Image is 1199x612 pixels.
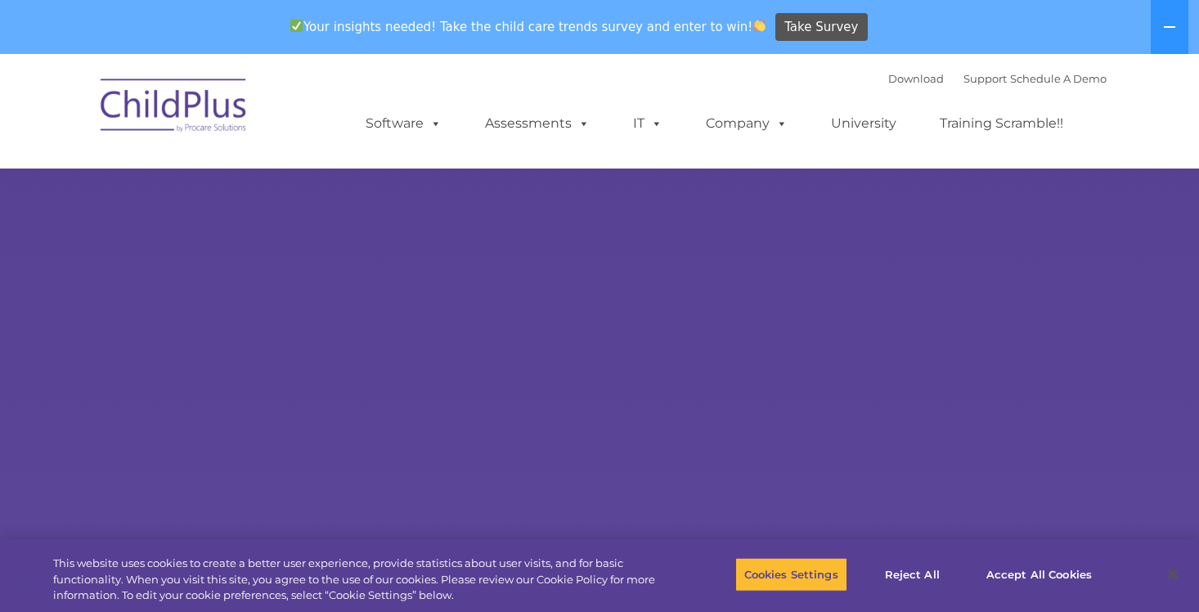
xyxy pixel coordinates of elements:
[53,556,659,604] div: This website uses cookies to create a better user experience, provide statistics about user visit...
[469,107,606,140] a: Assessments
[784,13,858,42] span: Take Survey
[290,20,303,32] img: ✅
[735,557,847,592] button: Cookies Settings
[1155,556,1191,592] button: Close
[689,107,804,140] a: Company
[977,557,1101,592] button: Accept All Cookies
[963,72,1007,85] a: Support
[888,72,1107,85] font: |
[815,107,913,140] a: University
[861,557,963,592] button: Reject All
[92,67,256,149] img: ChildPlus by Procare Solutions
[1010,72,1107,85] a: Schedule A Demo
[349,107,458,140] a: Software
[775,13,868,42] a: Take Survey
[617,107,679,140] a: IT
[888,72,944,85] a: Download
[753,20,766,32] img: 👏
[283,11,773,43] span: Your insights needed! Take the child care trends survey and enter to win!
[923,107,1080,140] a: Training Scramble!!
